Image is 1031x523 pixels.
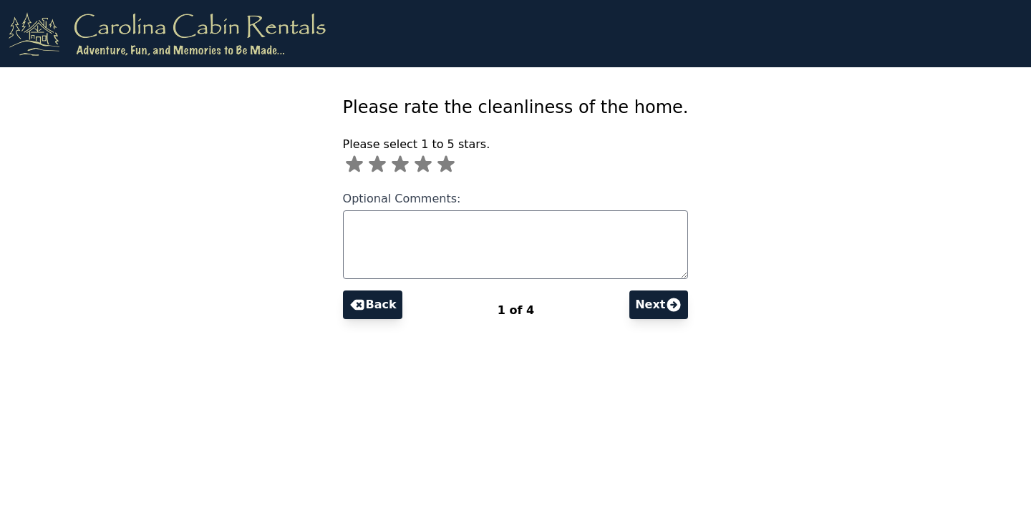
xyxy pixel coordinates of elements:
span: Please rate the cleanliness of the home. [343,97,689,117]
button: Next [629,290,688,319]
textarea: Optional Comments: [343,210,689,279]
span: Optional Comments: [343,192,461,205]
p: Please select 1 to 5 stars. [343,136,689,153]
span: 1 of 4 [498,303,534,317]
img: logo.png [9,11,326,56]
button: Back [343,290,402,319]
